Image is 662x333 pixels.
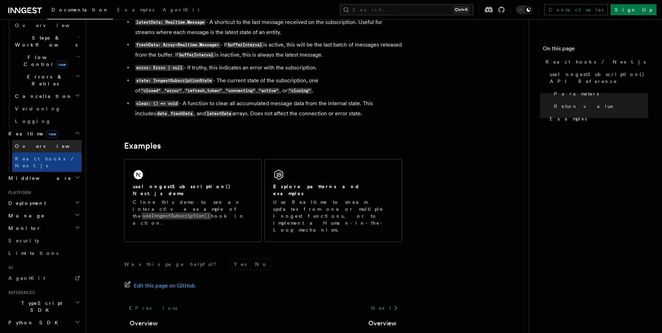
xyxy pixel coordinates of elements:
span: References [6,290,35,295]
a: Previous [124,302,181,314]
a: Examples [547,113,648,125]
span: new [56,61,68,68]
div: Inngest Functions [6,19,82,127]
a: Explore patterns and examplesUse Realtime to stream updates from one or multiple Inngest function... [264,159,402,242]
button: Monitor [6,222,82,234]
a: React hooks / Next.js [543,56,648,68]
span: Documentation [51,7,109,13]
span: Logging [15,118,51,124]
span: new [47,130,58,138]
code: "error" [163,88,183,94]
li: - A shortcut to the last message received on the subscription. Useful for streams where each mess... [133,17,402,37]
code: state: InngestSubscriptionState [135,78,213,84]
span: AI [6,265,13,270]
code: "active" [258,88,279,94]
button: Search...Ctrl+K [340,4,473,15]
li: - If truthy, this indicates an error with the subscription. [133,63,402,73]
span: Manage [6,212,45,219]
button: No [251,259,272,269]
a: Examples [124,141,161,151]
code: freshData [170,111,194,117]
p: Was this page helpful? [124,261,221,268]
li: - The current state of the subscription, one of , , , , , or . [133,76,402,96]
p: Clone this demo to see an interactive example of the hook in action. [133,199,253,226]
code: bufferInterval [227,42,263,48]
a: Sign Up [611,4,656,15]
span: Platform [6,190,31,195]
button: Steps & Workflows [12,32,82,51]
code: latestData: Realtime.Message [135,19,206,25]
li: - If is active, this will be the last batch of messages released from the buffer. If is inactive,... [133,40,402,60]
span: TypeScript SDK [6,300,75,314]
button: Cancellation [12,90,82,102]
li: - A function to clear all accumulated message data from the internal state. This includes , , and... [133,99,402,119]
span: Python SDK [6,319,62,326]
span: Steps & Workflows [12,34,77,48]
a: Overview [130,318,158,328]
a: Logging [12,115,82,127]
span: Return value [554,103,614,110]
span: AgentKit [8,275,45,281]
a: useInngestSubscription() Next.js demoClone this demo to see an interactive example of theuseInnge... [124,159,262,242]
span: Examples [550,115,587,122]
span: Parameters [554,90,599,97]
span: Errors & Retries [12,73,75,87]
span: Examples [117,7,154,13]
a: Next [367,302,402,314]
span: Overview [15,23,87,28]
button: Middleware [6,172,82,184]
button: Manage [6,209,82,222]
code: freshData: Array<Realtime.Message> [135,42,220,48]
span: Deployment [6,200,46,207]
code: latestData [206,111,232,117]
code: error: Error | null [135,65,184,71]
p: Use Realtime to stream updates from one or multiple Inngest functions, or to implement a Human-in... [273,199,393,233]
span: Security [8,238,39,243]
a: Examples [113,2,158,19]
a: Overview [368,318,397,328]
a: React hooks / Next.js [12,152,82,172]
button: Python SDK [6,316,82,329]
a: Documentation [47,2,113,19]
a: AgentKit [158,2,204,19]
button: Errors & Retries [12,70,82,90]
a: useInngestSubscription() API Reference [547,68,648,88]
span: Flow Control [12,54,76,68]
a: Security [6,234,82,247]
span: Realtime [6,130,58,137]
span: useInngestSubscription() API Reference [550,71,648,85]
code: "refresh_token" [184,88,223,94]
span: Monitor [6,225,41,232]
h4: On this page [543,44,648,56]
a: Versioning [12,102,82,115]
span: React hooks / Next.js [546,58,646,65]
a: Edit this page on GitHub [124,281,195,291]
span: Middleware [6,175,72,182]
code: "closed" [140,88,162,94]
code: "closing" [287,88,312,94]
button: Deployment [6,197,82,209]
kbd: Ctrl+K [453,6,469,13]
a: Contact sales [544,4,608,15]
button: Toggle dark mode [516,6,533,14]
a: Parameters [551,88,648,100]
code: "connecting" [224,88,256,94]
button: Realtimenew [6,127,82,140]
code: data [156,111,168,117]
span: Versioning [15,106,61,111]
h2: Explore patterns and examples [273,183,393,197]
span: React hooks / Next.js [15,156,76,168]
span: AgentKit [163,7,199,13]
a: Return value [551,100,648,113]
a: AgentKit [6,272,82,284]
h2: useInngestSubscription() Next.js demo [133,183,253,197]
button: Flow Controlnew [12,51,82,70]
span: Overview [15,143,87,149]
a: Overview [12,19,82,32]
code: bufferInterval [178,52,215,58]
code: useInngestSubscription() [141,213,211,219]
span: Cancellation [12,93,72,100]
span: Edit this page on GitHub [134,281,195,291]
a: Overview [12,140,82,152]
button: TypeScript SDK [6,297,82,316]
